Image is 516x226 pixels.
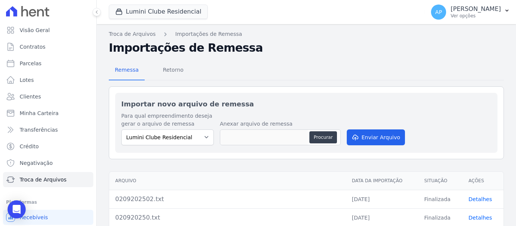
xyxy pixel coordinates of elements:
[20,43,45,51] span: Contratos
[418,172,462,190] th: Situação
[3,23,93,38] a: Visão Geral
[121,112,214,128] label: Para qual empreendimento deseja gerar o arquivo de remessa
[347,129,405,145] button: Enviar Arquivo
[115,195,340,204] div: 0209202502.txt
[468,215,492,221] a: Detalhes
[3,72,93,88] a: Lotes
[20,214,48,221] span: Recebíveis
[8,200,26,218] div: Open Intercom Messenger
[3,155,93,171] a: Negativação
[109,61,190,80] nav: Tab selector
[451,13,501,19] p: Ver opções
[3,89,93,104] a: Clientes
[175,30,242,38] a: Importações de Remessa
[20,176,66,183] span: Troca de Arquivos
[109,30,504,38] nav: Breadcrumb
[20,109,59,117] span: Minha Carteira
[3,139,93,154] a: Crédito
[20,143,39,150] span: Crédito
[462,172,504,190] th: Ações
[425,2,516,23] button: AP [PERSON_NAME] Ver opções
[158,62,188,77] span: Retorno
[3,56,93,71] a: Parcelas
[309,131,337,143] button: Procurar
[20,159,53,167] span: Negativação
[109,61,145,80] a: Remessa
[418,190,462,208] td: Finalizada
[20,60,42,67] span: Parcelas
[20,93,41,100] span: Clientes
[157,61,190,80] a: Retorno
[20,126,58,134] span: Transferências
[451,5,501,13] p: [PERSON_NAME]
[3,39,93,54] a: Contratos
[220,120,341,128] label: Anexar arquivo de remessa
[109,172,346,190] th: Arquivo
[109,5,208,19] button: Lumini Clube Residencial
[346,172,418,190] th: Data da Importação
[115,213,340,222] div: 020920250.txt
[20,76,34,84] span: Lotes
[109,41,504,55] h2: Importações de Remessa
[346,190,418,208] td: [DATE]
[121,99,491,109] h2: Importar novo arquivo de remessa
[20,26,50,34] span: Visão Geral
[3,210,93,225] a: Recebíveis
[110,62,143,77] span: Remessa
[3,172,93,187] a: Troca de Arquivos
[3,122,93,137] a: Transferências
[468,196,492,202] a: Detalhes
[6,198,90,207] div: Plataformas
[109,30,156,38] a: Troca de Arquivos
[435,9,442,15] span: AP
[3,106,93,121] a: Minha Carteira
